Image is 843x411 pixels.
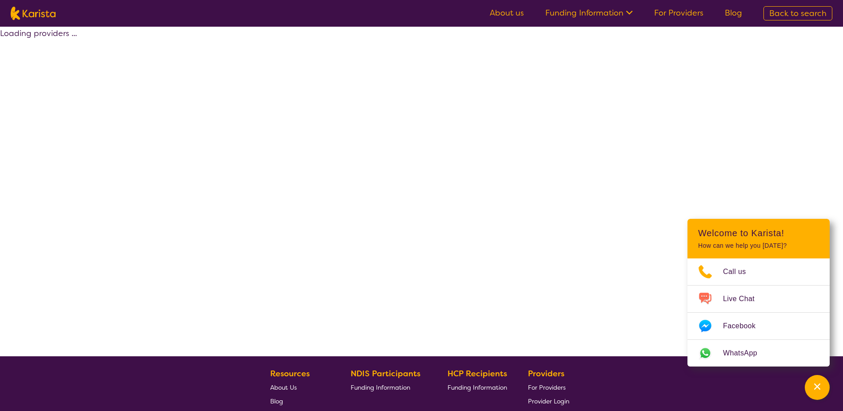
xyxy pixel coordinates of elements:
a: For Providers [654,8,703,18]
h2: Welcome to Karista! [698,228,819,238]
b: Providers [528,368,564,379]
a: Web link opens in a new tab. [687,340,830,367]
ul: Choose channel [687,258,830,367]
div: Channel Menu [687,219,830,367]
a: Back to search [763,6,832,20]
a: Funding Information [447,380,507,394]
a: Funding Information [351,380,427,394]
span: Live Chat [723,292,765,306]
span: Facebook [723,319,766,333]
button: Channel Menu [805,375,830,400]
a: Blog [725,8,742,18]
b: NDIS Participants [351,368,420,379]
span: WhatsApp [723,347,768,360]
span: About Us [270,383,297,391]
p: How can we help you [DATE]? [698,242,819,250]
b: HCP Recipients [447,368,507,379]
a: About Us [270,380,330,394]
a: Funding Information [545,8,633,18]
a: For Providers [528,380,569,394]
a: Blog [270,394,330,408]
span: Blog [270,397,283,405]
a: Provider Login [528,394,569,408]
a: About us [490,8,524,18]
b: Resources [270,368,310,379]
img: Karista logo [11,7,56,20]
span: Funding Information [447,383,507,391]
span: Provider Login [528,397,569,405]
span: For Providers [528,383,566,391]
span: Funding Information [351,383,410,391]
span: Call us [723,265,757,278]
span: Back to search [769,8,827,19]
